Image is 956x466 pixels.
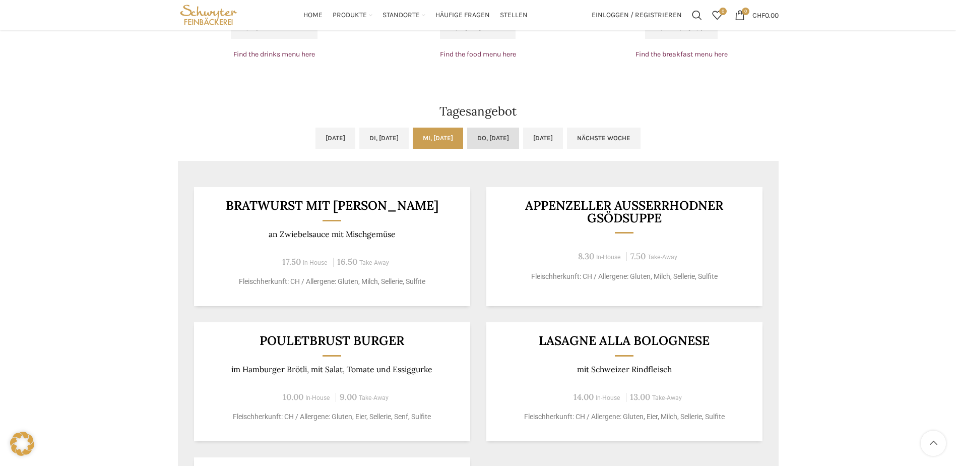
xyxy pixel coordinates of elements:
p: im Hamburger Brötli, mit Salat, Tomate und Essiggurke [206,365,458,374]
span: 0 [742,8,749,15]
h3: LASAGNE ALLA BOLOGNESE [498,334,750,347]
span: Take-Away [359,394,389,401]
span: Take-Away [648,254,677,261]
p: an Zwiebelsauce mit Mischgemüse [206,229,458,239]
a: Produkte [333,5,372,25]
a: Suchen [687,5,707,25]
span: Standorte [383,11,420,20]
a: Di, [DATE] [359,128,409,149]
a: [DATE] [523,128,563,149]
span: Take-Away [359,259,389,266]
span: 10.00 [283,391,303,402]
p: Fleischherkunft: CH / Allergene: Gluten, Eier, Sellerie, Senf, Sulfite [206,412,458,422]
h3: Appenzeller Ausserrhodner Gsödsuppe [498,199,750,224]
h3: Pouletbrust Burger [206,334,458,347]
p: mit Schweizer Rindfleisch [498,365,750,374]
span: Produkte [333,11,367,20]
span: In-House [596,254,621,261]
bdi: 0.00 [752,11,779,19]
span: In-House [305,394,330,401]
a: Standorte [383,5,425,25]
div: Main navigation [244,5,586,25]
a: Find the drinks menu here [233,50,315,59]
span: 0 [719,8,727,15]
p: Fleischherkunft: CH / Allergene: Gluten, Eier, Milch, Sellerie, Sulfite [498,412,750,422]
span: Stellen [500,11,528,20]
h2: Tagesangebot [178,105,779,118]
span: CHF [752,11,765,19]
a: Nächste Woche [567,128,641,149]
a: Scroll to top button [921,431,946,456]
span: 16.50 [337,256,357,267]
span: In-House [596,394,620,401]
a: Mi, [DATE] [413,128,463,149]
p: Fleischherkunft: CH / Allergene: Gluten, Milch, Sellerie, Sulfite [206,276,458,287]
a: Stellen [500,5,528,25]
span: Home [303,11,323,20]
a: 0 [707,5,727,25]
a: Häufige Fragen [435,5,490,25]
span: 14.00 [573,391,594,402]
a: Einloggen / Registrieren [587,5,687,25]
a: Site logo [178,10,240,19]
a: Do, [DATE] [467,128,519,149]
div: Meine Wunschliste [707,5,727,25]
span: 9.00 [340,391,357,402]
a: Find the breakfast menu here [635,50,728,59]
span: 13.00 [630,391,650,402]
a: 0 CHF0.00 [730,5,784,25]
span: Häufige Fragen [435,11,490,20]
a: [DATE] [315,128,355,149]
span: 17.50 [282,256,301,267]
span: In-House [303,259,328,266]
a: Home [303,5,323,25]
p: Fleischherkunft: CH / Allergene: Gluten, Milch, Sellerie, Sulfite [498,271,750,282]
a: Find the food menu here [440,50,516,59]
span: 8.30 [578,251,594,262]
span: Einloggen / Registrieren [592,12,682,19]
span: Take-Away [652,394,682,401]
span: 7.50 [630,251,646,262]
h3: Bratwurst mit [PERSON_NAME] [206,199,458,212]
